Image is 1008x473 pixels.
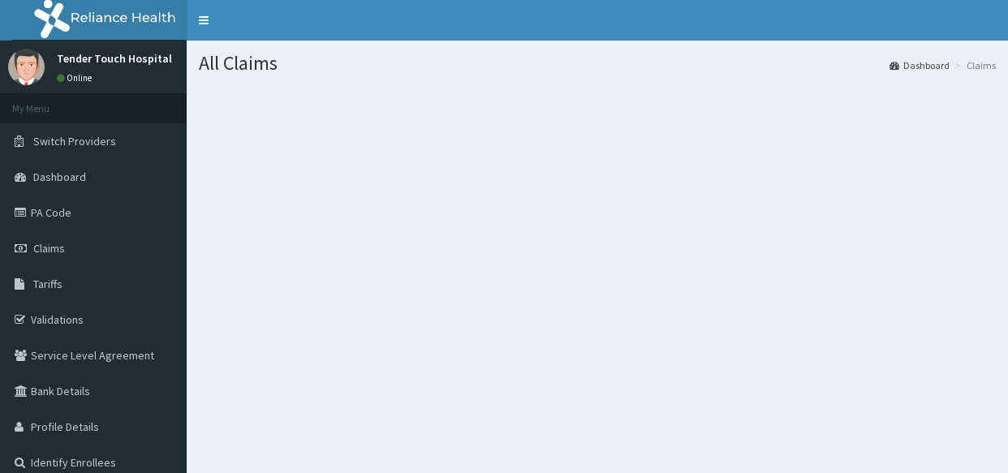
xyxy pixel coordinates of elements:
[57,72,96,84] a: Online
[951,58,996,72] li: Claims
[8,49,45,85] img: User Image
[33,170,86,184] span: Dashboard
[199,53,996,74] h1: All Claims
[57,53,172,64] p: Tender Touch Hospital
[890,58,950,72] a: Dashboard
[33,277,62,291] span: Tariffs
[33,241,65,256] span: Claims
[33,134,116,148] span: Switch Providers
